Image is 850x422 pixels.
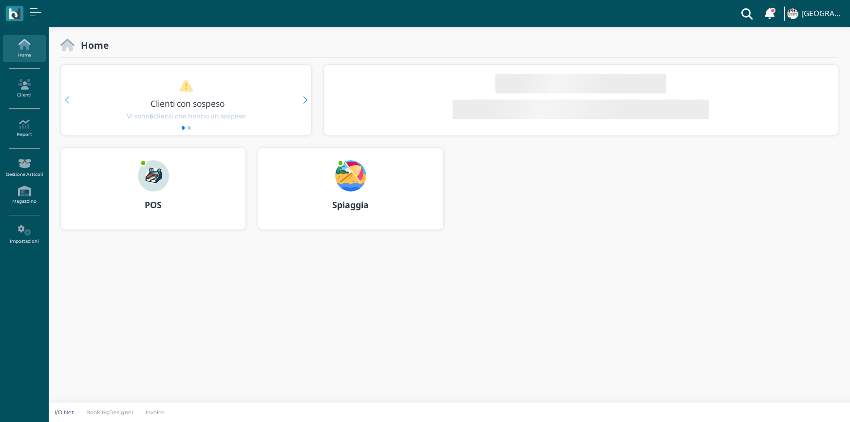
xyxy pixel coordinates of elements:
[3,154,45,181] a: Gestione Articoli
[138,160,169,192] img: ...
[786,2,844,25] a: ... [GEOGRAPHIC_DATA]
[81,99,295,108] h3: Clienti con sospeso
[145,199,162,211] b: POS
[303,96,307,104] div: Next slide
[3,75,45,102] a: Clienti
[781,392,842,414] iframe: Help widget launcher
[3,35,45,62] a: Home
[9,8,20,19] img: logo
[75,40,109,50] h2: Home
[3,115,45,142] a: Report
[65,96,69,104] div: Previous slide
[61,65,311,135] div: 1 / 2
[801,10,844,18] h4: [GEOGRAPHIC_DATA]
[332,199,369,211] b: Spiaggia
[787,8,798,19] img: ...
[258,147,443,242] a: ... Spiaggia
[60,147,246,242] a: ... POS
[150,113,153,120] b: 6
[79,79,293,121] a: Clienti con sospeso Vi sono6clienti che hanno un sospeso
[335,160,366,192] img: ...
[3,182,45,209] a: Magazzino
[127,112,246,121] span: Vi sono clienti che hanno un sospeso
[3,221,45,248] a: Impostazioni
